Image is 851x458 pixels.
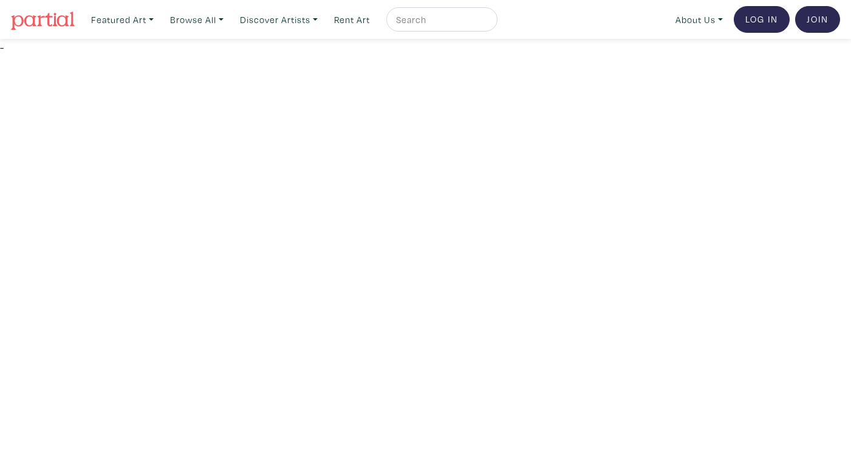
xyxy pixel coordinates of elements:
a: Rent Art [329,7,375,32]
a: Browse All [165,7,229,32]
a: Discover Artists [234,7,323,32]
a: Log In [734,6,790,33]
input: Search [395,12,486,27]
a: Join [795,6,840,33]
a: About Us [670,7,728,32]
a: Featured Art [86,7,159,32]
